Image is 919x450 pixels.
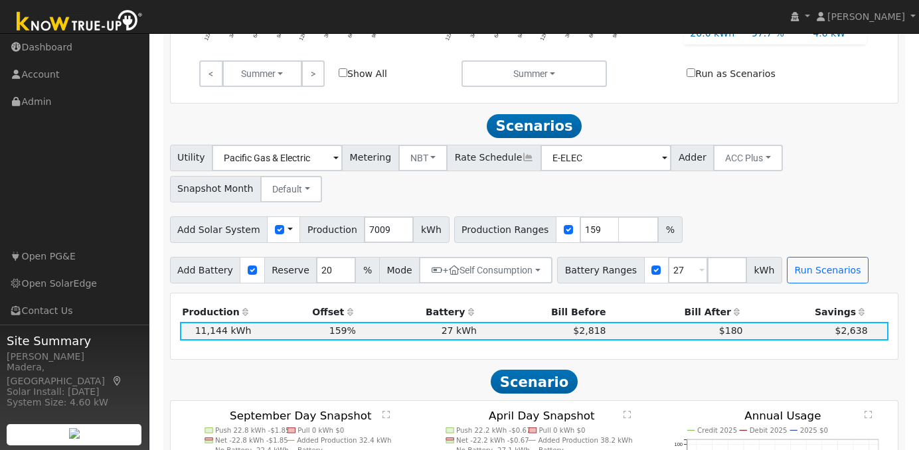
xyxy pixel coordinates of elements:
[379,257,420,283] span: Mode
[687,68,695,77] input: Run as Scenarios
[170,145,213,171] span: Utility
[7,332,142,350] span: Site Summary
[7,396,142,410] div: System Size: 4.60 kW
[612,27,622,39] text: 9PM
[517,27,527,39] text: 9AM
[750,427,788,435] text: Debit 2025
[787,257,869,283] button: Run Scenarios
[447,145,541,171] span: Rate Schedule
[112,376,124,386] a: Map
[469,27,479,39] text: 3AM
[170,257,241,283] span: Add Battery
[487,114,582,138] span: Scenarios
[865,411,872,419] text: 
[687,67,775,81] label: Run as Scenarios
[215,437,288,445] text: Net -22.8 kWh -$1.85
[539,427,586,435] text: Pull 0 kWh $0
[479,303,609,321] th: Bill Before
[800,427,828,435] text: 2025 $0
[264,257,317,283] span: Reserve
[835,325,867,336] span: $2,638
[541,145,671,171] input: Select a Rate Schedule
[228,27,238,39] text: 3AM
[489,409,595,422] text: April Day Snapshot
[588,27,598,39] text: 6PM
[658,216,682,243] span: %
[557,257,645,283] span: Battery Ranges
[746,257,782,283] span: kWh
[461,60,607,87] button: Summer
[7,350,142,364] div: [PERSON_NAME]
[358,322,479,340] td: 27 kWh
[671,145,714,171] span: Adder
[7,385,142,399] div: Solar Install: [DATE]
[398,145,448,171] button: NBT
[744,409,821,422] text: Annual Usage
[564,27,574,39] text: 3PM
[222,60,302,87] button: Summer
[624,411,631,419] text: 
[298,27,309,42] text: 12PM
[371,27,380,39] text: 9PM
[342,145,399,171] span: Metering
[203,27,214,42] text: 12AM
[323,27,333,39] text: 3PM
[815,307,856,317] span: Savings
[180,303,254,321] th: Production
[299,216,365,243] span: Production
[456,437,529,445] text: Net -22.2 kWh -$0.67
[539,27,550,42] text: 12PM
[697,427,737,435] text: Credit 2025
[215,427,290,435] text: Push 22.8 kWh -$1.85
[573,325,606,336] span: $2,818
[170,176,262,202] span: Snapshot Month
[608,303,745,321] th: Bill After
[339,68,347,77] input: Show All
[230,409,372,422] text: September Day Snapshot
[539,437,633,445] text: Added Production 38.2 kWh
[69,428,80,439] img: retrieve
[7,360,142,388] div: Madera, [GEOGRAPHIC_DATA]
[444,27,456,42] text: 12AM
[254,303,359,321] th: Offset
[358,303,479,321] th: Battery
[456,427,531,435] text: Push 22.2 kWh -$0.67
[297,427,344,435] text: Pull 0 kWh $0
[199,60,222,87] a: <
[493,27,503,39] text: 6AM
[276,27,286,39] text: 9AM
[252,27,262,39] text: 6AM
[713,145,783,171] button: ACC Plus
[170,216,268,243] span: Add Solar System
[413,216,449,243] span: kWh
[355,257,379,283] span: %
[339,67,387,81] label: Show All
[719,325,743,336] span: $180
[347,27,357,39] text: 6PM
[212,145,343,171] input: Select a Utility
[827,11,905,22] span: [PERSON_NAME]
[260,176,322,202] button: Default
[301,60,325,87] a: >
[329,325,356,336] span: 159%
[491,370,578,394] span: Scenario
[383,411,390,419] text: 
[454,216,556,243] span: Production Ranges
[674,442,683,448] text: 100
[180,322,254,340] td: 11,144 kWh
[10,7,149,37] img: Know True-Up
[419,257,552,283] button: +Self Consumption
[297,437,392,445] text: Added Production 32.4 kWh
